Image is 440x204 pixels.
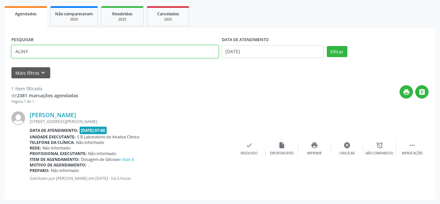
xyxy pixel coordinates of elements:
b: Telefone da clínica: [30,140,75,145]
i:  [409,142,416,149]
p: Solicitado por [PERSON_NAME] em [DATE] - há 6 horas [30,176,233,181]
b: Unidade executante: [30,134,76,140]
b: Profissional executante: [30,151,87,156]
i: check [246,142,253,149]
div: Página 1 de 1 [11,99,78,104]
span: Dosagem de Glicose [81,157,134,162]
i: insert_drive_file [278,142,285,149]
span: Resolvidos [112,11,132,17]
input: Selecione um intervalo [222,45,324,58]
span: . [88,162,89,168]
button: Filtrar [327,46,347,57]
label: PESQUISAR [11,35,34,45]
span: Não informado [42,145,70,151]
b: Rede: [30,145,41,151]
i: print [311,142,318,149]
i: alarm_off [376,142,383,149]
i: print [403,88,410,96]
button: print [400,85,413,99]
b: Item de agendamento: [30,157,80,162]
b: Motivo de agendamento: [30,162,86,168]
span: Não informado [88,151,116,156]
img: img [11,111,25,125]
button: Mais filtroskeyboard_arrow_down [11,67,50,79]
i: keyboard_arrow_down [39,69,47,76]
span: [DATE] 07:00 [80,127,107,134]
i: cancel [343,142,351,149]
span: Não compareceram [55,11,93,17]
div: Não compareceu [366,151,393,156]
div: 1 item filtrado [11,85,78,92]
div: Menos ações [402,151,423,156]
div: de [11,92,78,99]
span: Não informado [76,140,104,145]
span: Cancelados [157,11,179,17]
i:  [418,88,426,96]
label: DATA DE ATENDIMENTO [222,35,269,45]
b: Data de atendimento: [30,128,78,133]
input: Nome, CNS [11,45,219,58]
span: Agendados [15,11,37,17]
div: [STREET_ADDRESS][PERSON_NAME] [30,119,233,124]
div: 2025 [55,17,93,22]
a: [PERSON_NAME] [30,111,76,118]
span: S B Laboratorio de Analise Clinica [77,134,139,140]
div: Resolvido [241,151,257,156]
div: 2025 [152,17,184,22]
div: Imprimir [307,151,322,156]
strong: 2381 marcações agendadas [17,92,78,99]
div: Exportar (PDF) [270,151,294,156]
b: Preparo: [30,168,50,173]
div: 2025 [106,17,139,22]
button:  [415,85,429,99]
span: Não informado [51,168,79,173]
div: Cancelar [339,151,355,156]
a: e mais 6 [119,157,134,162]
